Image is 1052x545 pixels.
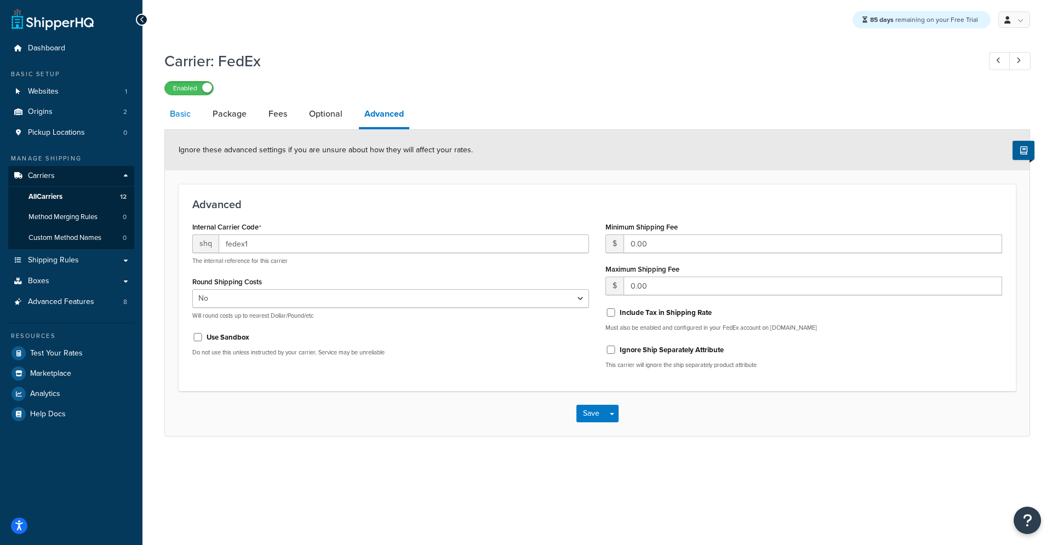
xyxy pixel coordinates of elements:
span: Websites [28,87,59,96]
a: Package [207,101,252,127]
a: Pickup Locations0 [8,123,134,143]
div: Resources [8,331,134,341]
li: Origins [8,102,134,122]
span: Method Merging Rules [28,213,98,222]
p: Must also be enabled and configured in your FedEx account on [DOMAIN_NAME] [605,324,1002,332]
a: Custom Method Names0 [8,228,134,248]
span: Pickup Locations [28,128,85,137]
li: Pickup Locations [8,123,134,143]
label: Ignore Ship Separately Attribute [620,345,724,355]
a: Shipping Rules [8,250,134,271]
div: Manage Shipping [8,154,134,163]
p: The internal reference for this carrier [192,257,589,265]
a: Previous Record [989,52,1010,70]
span: 8 [123,297,127,307]
a: Method Merging Rules0 [8,207,134,227]
button: Save [576,405,606,422]
a: Fees [263,101,293,127]
label: Round Shipping Costs [192,278,262,286]
label: Include Tax in Shipping Rate [620,308,712,318]
li: Advanced Features [8,292,134,312]
a: Origins2 [8,102,134,122]
span: Analytics [30,389,60,399]
span: Carriers [28,171,55,181]
span: Shipping Rules [28,256,79,265]
span: Origins [28,107,53,117]
a: Websites1 [8,82,134,102]
span: 0 [123,128,127,137]
span: Ignore these advanced settings if you are unsure about how they will affect your rates. [179,144,473,156]
span: Custom Method Names [28,233,101,243]
strong: 85 days [870,15,894,25]
span: 0 [123,233,127,243]
button: Open Resource Center [1014,507,1041,534]
a: Boxes [8,271,134,291]
p: Do not use this unless instructed by your carrier. Service may be unreliable [192,348,589,357]
label: Minimum Shipping Fee [605,223,678,231]
div: Basic Setup [8,70,134,79]
label: Internal Carrier Code [192,223,261,232]
label: Maximum Shipping Fee [605,265,679,273]
li: Carriers [8,166,134,249]
h3: Advanced [192,198,1002,210]
span: Boxes [28,277,49,286]
span: remaining on your Free Trial [870,15,978,25]
a: Advanced Features8 [8,292,134,312]
label: Use Sandbox [207,332,249,342]
a: Help Docs [8,404,134,424]
a: AllCarriers12 [8,187,134,207]
a: Next Record [1009,52,1031,70]
a: Test Your Rates [8,343,134,363]
a: Dashboard [8,38,134,59]
span: shq [192,234,219,253]
button: Show Help Docs [1013,141,1034,160]
span: 1 [125,87,127,96]
a: Marketplace [8,364,134,383]
p: This carrier will ignore the ship separately product attribute [605,361,1002,369]
span: Advanced Features [28,297,94,307]
span: Dashboard [28,44,65,53]
a: Optional [304,101,348,127]
label: Enabled [165,82,213,95]
li: Websites [8,82,134,102]
span: $ [605,234,624,253]
span: All Carriers [28,192,62,202]
li: Custom Method Names [8,228,134,248]
a: Analytics [8,384,134,404]
span: 0 [123,213,127,222]
p: Will round costs up to nearest Dollar/Pound/etc [192,312,589,320]
span: $ [605,277,624,295]
h1: Carrier: FedEx [164,50,969,72]
span: Help Docs [30,410,66,419]
span: Test Your Rates [30,349,83,358]
a: Advanced [359,101,409,129]
li: Method Merging Rules [8,207,134,227]
a: Carriers [8,166,134,186]
span: 12 [120,192,127,202]
span: 2 [123,107,127,117]
a: Basic [164,101,196,127]
span: Marketplace [30,369,71,378]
